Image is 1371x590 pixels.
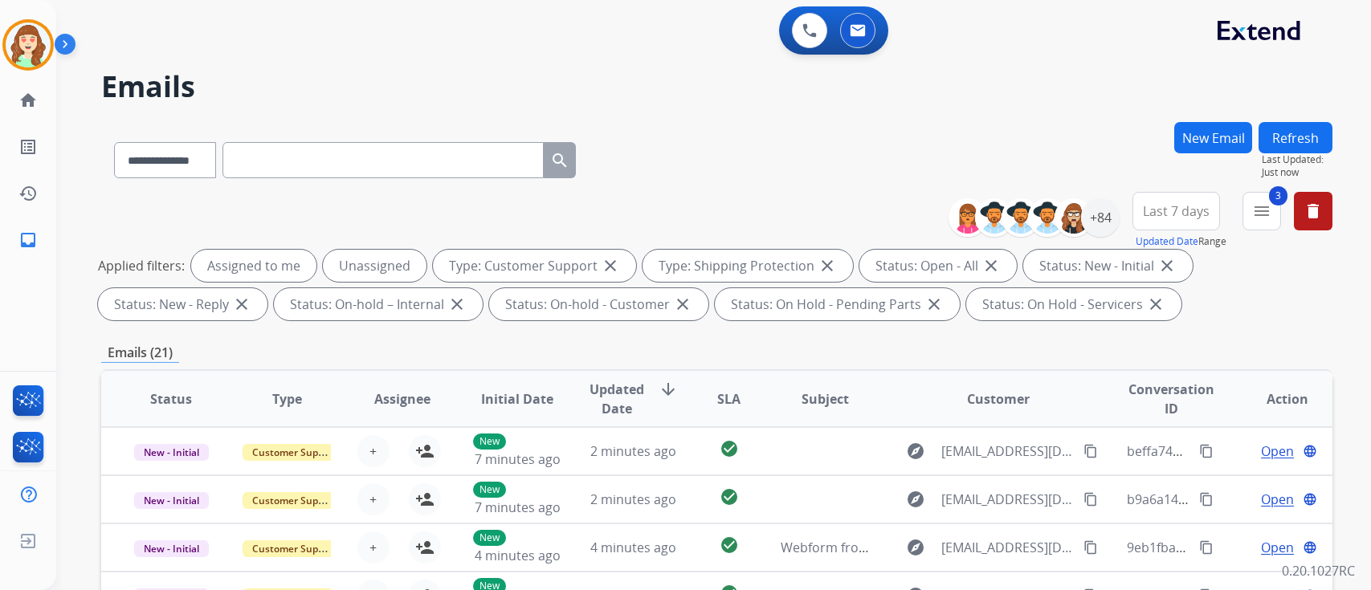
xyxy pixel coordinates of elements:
span: New - Initial [134,492,209,509]
button: + [357,435,390,467]
span: 9eb1fba6-4f16-4b6e-81cd-6ea4400f0c87 [1127,539,1366,556]
mat-icon: home [18,91,38,110]
mat-icon: content_copy [1199,444,1214,458]
mat-icon: language [1303,444,1317,458]
span: 3 [1269,186,1287,205]
mat-icon: close [232,295,251,314]
p: Applied filters: [98,256,185,275]
span: Open [1261,538,1294,557]
mat-icon: content_copy [1083,540,1098,555]
button: New Email [1174,122,1252,153]
mat-icon: search [550,151,569,170]
span: Customer Support [243,540,347,557]
p: New [473,433,506,450]
span: Assignee [374,389,430,409]
mat-icon: close [1146,295,1165,314]
span: 7 minutes ago [475,450,561,468]
div: Status: Open - All [859,250,1017,282]
span: Type [272,389,302,409]
span: New - Initial [134,540,209,557]
div: Status: New - Reply [98,288,267,320]
mat-icon: close [981,256,1001,275]
mat-icon: person_add [415,538,435,557]
mat-icon: explore [906,441,925,461]
mat-icon: content_copy [1199,492,1214,507]
mat-icon: content_copy [1083,492,1098,507]
span: [EMAIL_ADDRESS][DOMAIN_NAME] [941,538,1075,557]
div: Status: On Hold - Servicers [966,288,1181,320]
mat-icon: person_add [415,490,435,509]
span: 7 minutes ago [475,498,561,516]
span: Range [1136,234,1226,248]
span: Customer Support [243,492,347,509]
span: [EMAIL_ADDRESS][DOMAIN_NAME] [941,490,1075,509]
span: 4 minutes ago [590,539,676,556]
span: + [369,538,377,557]
span: Initial Date [481,389,553,409]
h2: Emails [101,71,1332,103]
mat-icon: close [673,295,692,314]
span: [EMAIL_ADDRESS][DOMAIN_NAME] [941,441,1075,461]
mat-icon: close [1157,256,1177,275]
mat-icon: content_copy [1083,444,1098,458]
button: + [357,531,390,564]
mat-icon: explore [906,490,925,509]
mat-icon: inbox [18,230,38,250]
mat-icon: explore [906,538,925,557]
span: Last 7 days [1143,208,1210,214]
mat-icon: check_circle [720,439,739,458]
span: New - Initial [134,444,209,461]
div: Type: Shipping Protection [643,250,853,282]
span: 2 minutes ago [590,490,676,508]
span: Conversation ID [1127,380,1216,418]
span: Open [1261,441,1294,461]
span: Webform from [EMAIL_ADDRESS][DOMAIN_NAME] on [DATE] [781,539,1145,556]
span: Open [1261,490,1294,509]
mat-icon: close [447,295,467,314]
mat-icon: content_copy [1199,540,1214,555]
span: Updated Date [589,380,646,418]
div: Status: New - Initial [1023,250,1193,282]
mat-icon: check_circle [720,535,739,555]
mat-icon: arrow_downward [659,380,678,399]
mat-icon: list_alt [18,137,38,157]
button: Updated Date [1136,235,1198,248]
div: Status: On Hold - Pending Parts [715,288,960,320]
span: Customer Support [243,444,347,461]
mat-icon: language [1303,492,1317,507]
span: Status [150,389,192,409]
span: Customer [967,389,1030,409]
span: + [369,490,377,509]
mat-icon: close [601,256,620,275]
p: Emails (21) [101,343,179,363]
p: New [473,530,506,546]
button: Last 7 days [1132,192,1220,230]
mat-icon: close [818,256,837,275]
div: Status: On-hold – Internal [274,288,483,320]
span: + [369,441,377,461]
button: Refresh [1259,122,1332,153]
mat-icon: delete [1304,201,1323,221]
mat-icon: close [924,295,944,314]
span: 2 minutes ago [590,442,676,460]
span: beffa74b-3719-45ed-9f63-57c5b1c76ccb [1127,442,1366,460]
span: 4 minutes ago [475,547,561,564]
div: Status: On-hold - Customer [489,288,708,320]
div: Type: Customer Support [433,250,636,282]
p: New [473,482,506,498]
mat-icon: check_circle [720,487,739,507]
span: Last Updated: [1262,153,1332,166]
mat-icon: history [18,184,38,203]
th: Action [1217,371,1332,427]
div: Unassigned [323,250,426,282]
mat-icon: person_add [415,441,435,461]
span: Subject [802,389,849,409]
button: 3 [1242,192,1281,230]
p: 0.20.1027RC [1282,561,1355,580]
img: avatar [6,22,51,67]
button: + [357,483,390,515]
div: Assigned to me [191,250,316,282]
span: Just now [1262,166,1332,179]
mat-icon: menu [1252,201,1271,221]
span: SLA [717,389,741,409]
